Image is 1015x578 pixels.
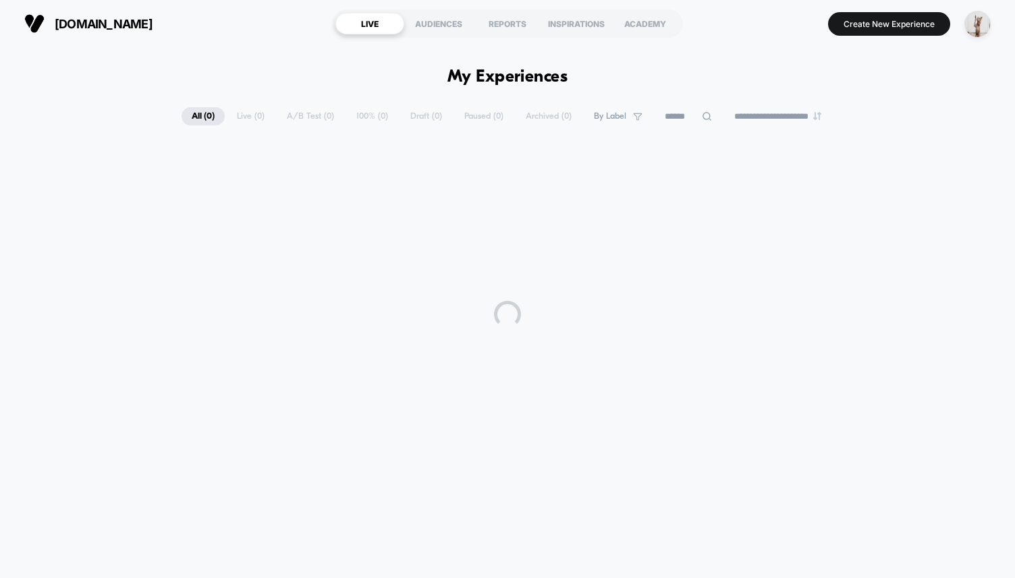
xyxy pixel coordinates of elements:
div: INSPIRATIONS [542,13,611,34]
div: AUDIENCES [404,13,473,34]
img: Visually logo [24,13,45,34]
div: LIVE [335,13,404,34]
div: ACADEMY [611,13,680,34]
img: end [813,112,821,120]
span: [DOMAIN_NAME] [55,17,153,31]
button: ppic [960,10,995,38]
button: [DOMAIN_NAME] [20,13,157,34]
div: REPORTS [473,13,542,34]
span: By Label [594,111,626,121]
span: All ( 0 ) [182,107,225,125]
h1: My Experiences [447,67,568,87]
button: Create New Experience [828,12,950,36]
img: ppic [964,11,991,37]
